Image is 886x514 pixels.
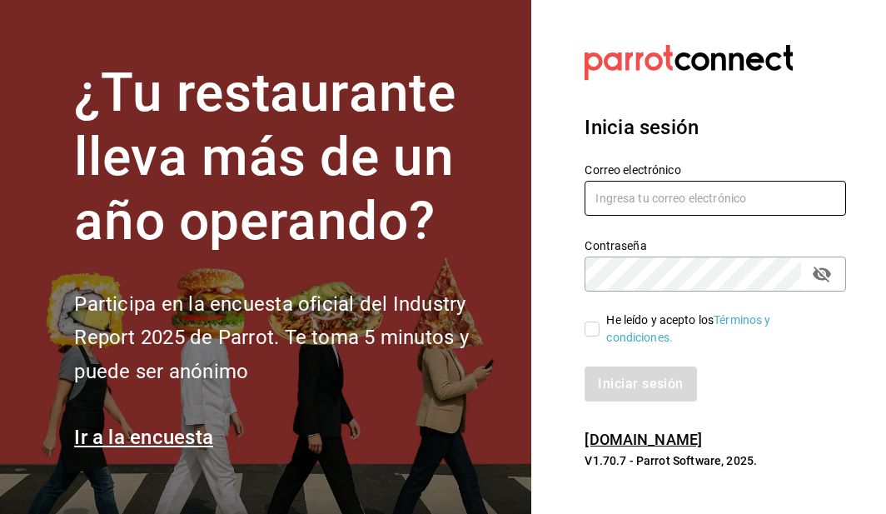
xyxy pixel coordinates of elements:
[585,181,846,216] input: Ingresa tu correo electrónico
[606,312,833,347] div: He leído y acepto los
[585,164,846,176] label: Correo electrónico
[585,112,846,142] h3: Inicia sesión
[74,62,511,253] h1: ¿Tu restaurante lleva más de un año operando?
[585,431,702,448] a: [DOMAIN_NAME]
[74,426,213,449] a: Ir a la encuesta
[585,240,846,252] label: Contraseña
[74,287,511,389] h2: Participa en la encuesta oficial del Industry Report 2025 de Parrot. Te toma 5 minutos y puede se...
[585,452,846,469] p: V1.70.7 - Parrot Software, 2025.
[808,260,836,288] button: passwordField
